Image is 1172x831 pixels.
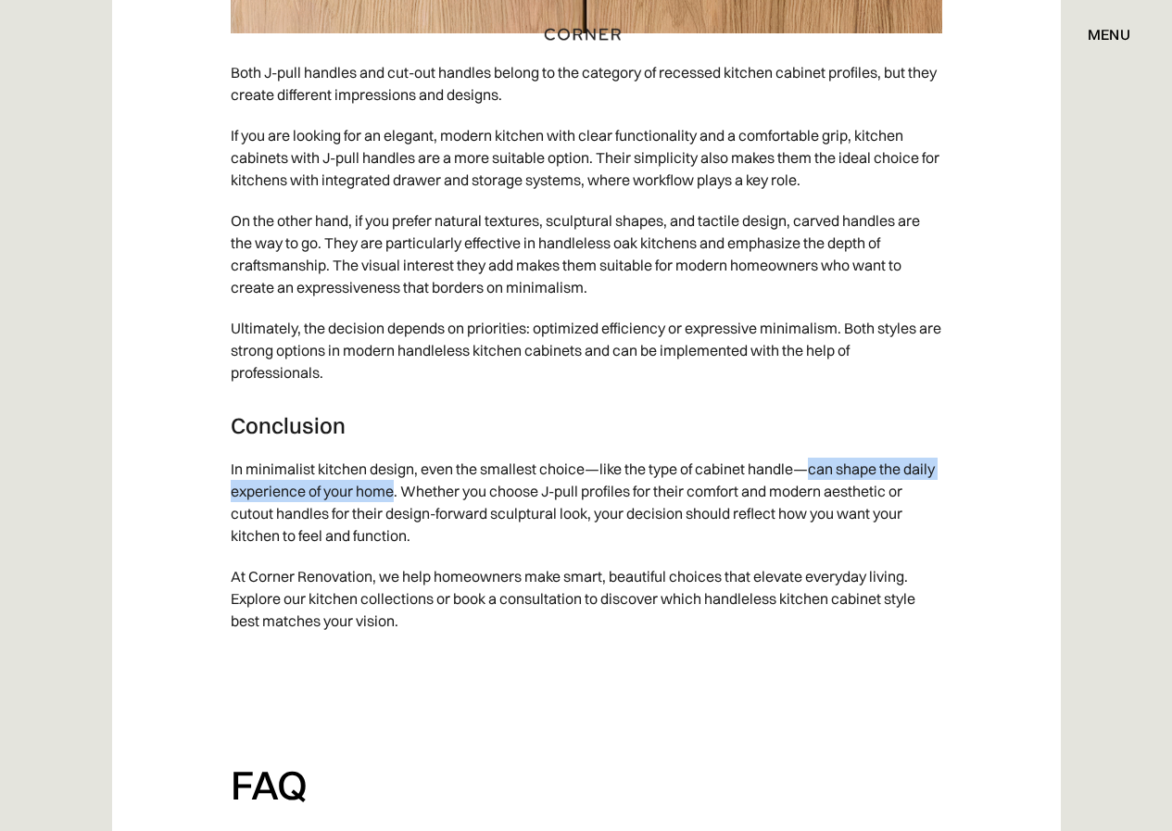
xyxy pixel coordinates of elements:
p: On the other hand, if you prefer natural textures, sculptural shapes, and tactile design, carved ... [231,200,942,308]
p: Ultimately, the decision depends on priorities: optimized efficiency or expressive minimalism. Bo... [231,308,942,393]
h3: Conclusion [231,411,942,439]
h2: FAQ [231,760,942,811]
h1: ‍ [231,660,942,741]
a: home [523,22,649,46]
div: menu [1069,19,1130,50]
p: Both J-pull handles and cut-out handles belong to the category of recessed kitchen cabinet profil... [231,52,942,115]
p: At Corner Renovation, we help homeowners make smart, beautiful choices that elevate everyday livi... [231,556,942,641]
div: menu [1088,27,1130,42]
p: In minimalist kitchen design, even the smallest choice—like the type of cabinet handle—can shape ... [231,448,942,556]
p: If you are looking for an elegant, modern kitchen with clear functionality and a comfortable grip... [231,115,942,200]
